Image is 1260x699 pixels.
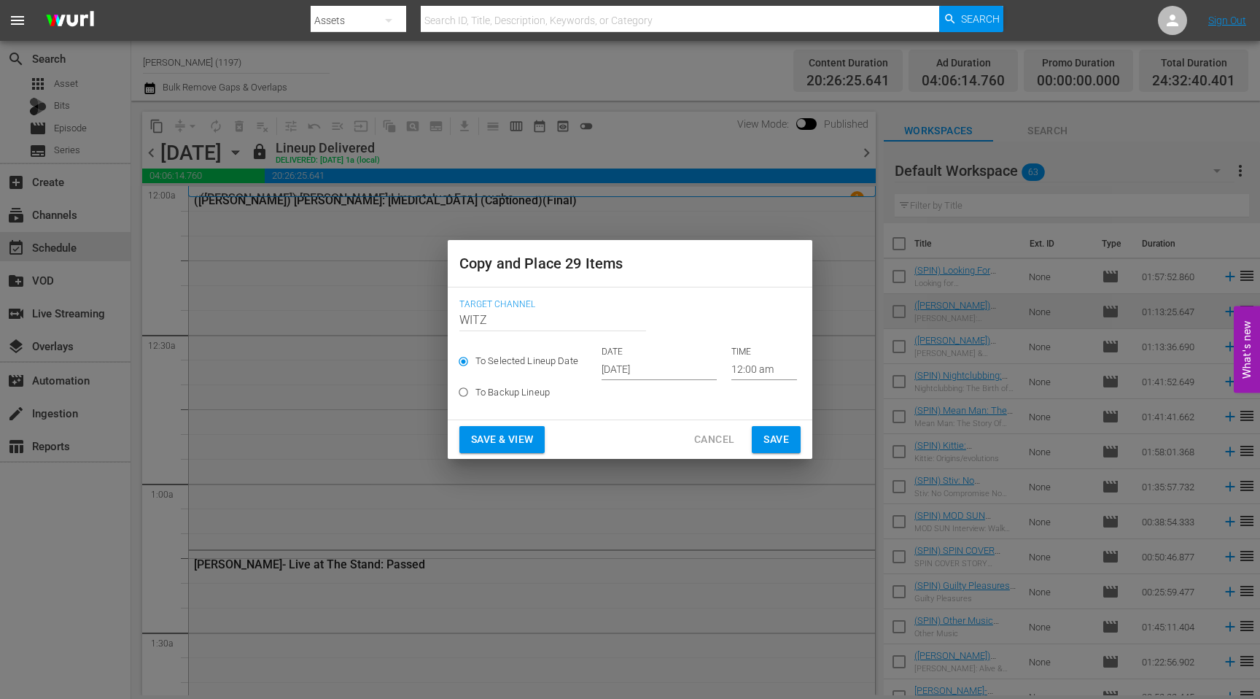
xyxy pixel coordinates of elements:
[475,385,550,400] span: To Backup Lineup
[1234,306,1260,393] button: Open Feedback Widget
[459,299,793,311] span: Target Channel
[602,346,717,358] p: DATE
[471,430,533,449] span: Save & View
[475,354,578,368] span: To Selected Lineup Date
[9,12,26,29] span: menu
[961,6,1000,32] span: Search
[694,430,734,449] span: Cancel
[459,426,545,453] button: Save & View
[752,426,801,453] button: Save
[763,430,789,449] span: Save
[1208,15,1246,26] a: Sign Out
[459,252,801,275] h2: Copy and Place 29 Items
[35,4,105,38] img: ans4CAIJ8jUAAAAAAAAAAAAAAAAAAAAAAAAgQb4GAAAAAAAAAAAAAAAAAAAAAAAAJMjXAAAAAAAAAAAAAAAAAAAAAAAAgAT5G...
[682,426,746,453] button: Cancel
[731,346,797,358] p: TIME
